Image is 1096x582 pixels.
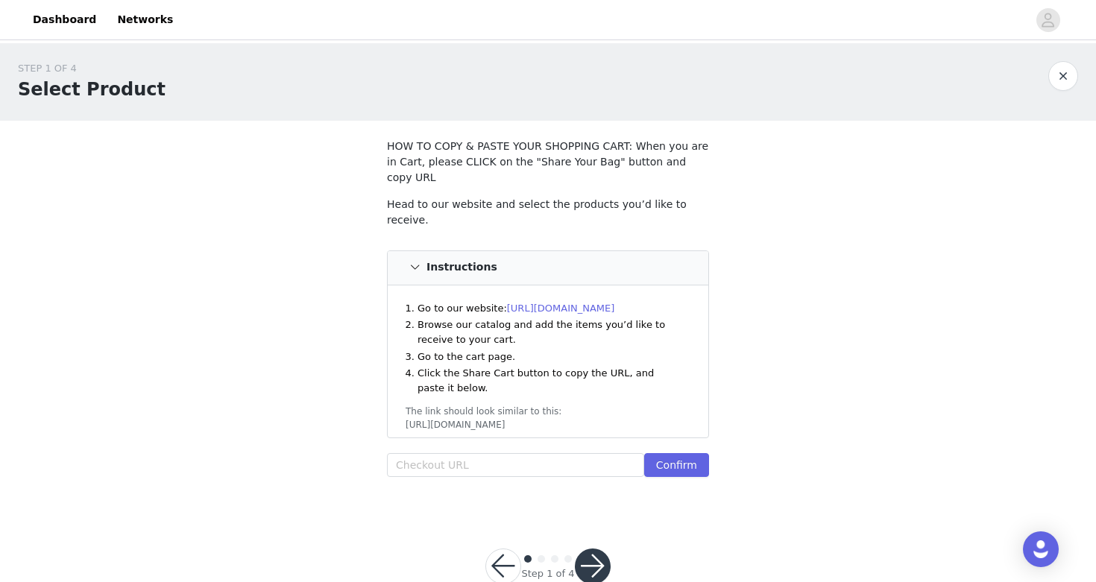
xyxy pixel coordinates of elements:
p: Head to our website and select the products you’d like to receive. [387,197,709,228]
h1: Select Product [18,76,166,103]
li: Go to our website: [418,301,683,316]
div: Step 1 of 4 [521,566,574,581]
input: Checkout URL [387,453,644,477]
a: Networks [108,3,182,37]
li: Click the Share Cart button to copy the URL, and paste it below. [418,366,683,395]
div: STEP 1 OF 4 [18,61,166,76]
div: avatar [1041,8,1055,32]
li: Browse our catalog and add the items you’d like to receive to your cart. [418,317,683,347]
a: [URL][DOMAIN_NAME] [507,303,615,314]
div: [URL][DOMAIN_NAME] [406,418,690,431]
li: Go to the cart page. [418,349,683,364]
h4: Instructions [426,262,497,273]
div: The link should look similar to this: [406,405,690,418]
a: Dashboard [24,3,105,37]
button: Confirm [644,453,709,477]
p: HOW TO COPY & PASTE YOUR SHOPPING CART: When you are in Cart, please CLICK on the "Share Your Bag... [387,139,709,186]
div: Open Intercom Messenger [1023,531,1059,567]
